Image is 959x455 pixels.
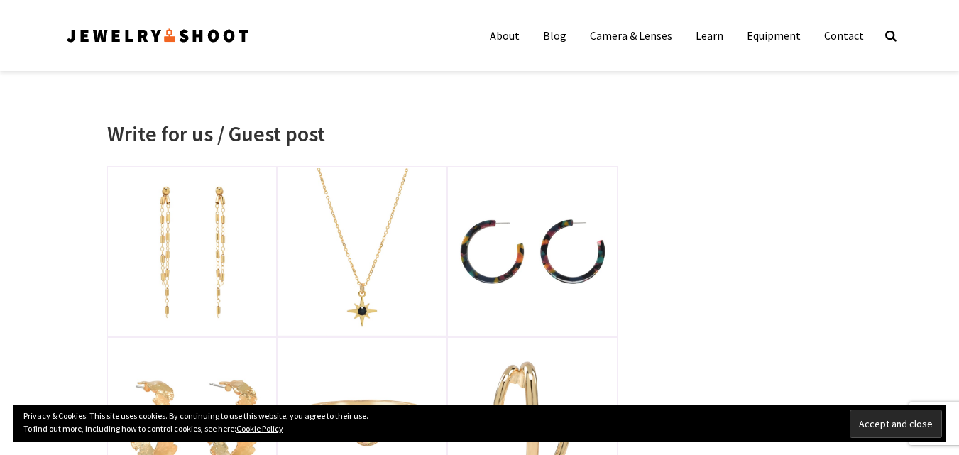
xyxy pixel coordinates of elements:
h1: Write for us / Guest post [107,121,618,146]
div: Privacy & Cookies: This site uses cookies. By continuing to use this website, you agree to their ... [13,405,946,442]
input: Accept and close [850,410,942,438]
a: Learn [685,21,734,50]
a: Contact [813,21,875,50]
a: Camera & Lenses [579,21,683,50]
a: Blog [532,21,577,50]
a: About [479,21,530,50]
a: Equipment [736,21,811,50]
img: Jewelry Photographer Bay Area - San Francisco | Nationwide via Mail [65,24,251,47]
a: Cookie Policy [236,423,283,434]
